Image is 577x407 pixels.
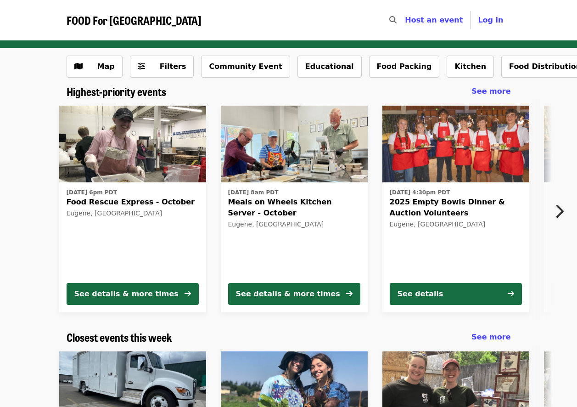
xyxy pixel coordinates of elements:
[59,85,518,98] div: Highest-priority events
[382,106,529,312] a: See details for "2025 Empty Bowls Dinner & Auction Volunteers"
[471,333,510,341] span: See more
[59,106,206,312] a: See details for "Food Rescue Express - October"
[160,62,186,71] span: Filters
[67,197,199,208] span: Food Rescue Express - October
[390,220,522,228] div: Eugene, [GEOGRAPHIC_DATA]
[67,14,202,27] a: FOOD For [GEOGRAPHIC_DATA]
[221,106,368,312] a: See details for "Meals on Wheels Kitchen Server - October"
[471,11,510,29] button: Log in
[228,188,279,197] time: [DATE] 8am PDT
[221,106,368,183] img: Meals on Wheels Kitchen Server - October organized by FOOD For Lane County
[228,197,360,219] span: Meals on Wheels Kitchen Server - October
[555,203,564,220] i: chevron-right icon
[478,16,503,24] span: Log in
[74,62,83,71] i: map icon
[405,16,463,24] a: Host an event
[185,289,191,298] i: arrow-right icon
[297,56,362,78] button: Educational
[59,331,518,344] div: Closest events this week
[508,289,514,298] i: arrow-right icon
[390,197,522,219] span: 2025 Empty Bowls Dinner & Auction Volunteers
[390,283,522,305] button: See details
[59,106,206,183] img: Food Rescue Express - October organized by FOOD For Lane County
[471,86,510,97] a: See more
[389,16,397,24] i: search icon
[138,62,145,71] i: sliders-h icon
[398,288,443,300] div: See details
[471,332,510,343] a: See more
[97,62,115,71] span: Map
[228,220,360,228] div: Eugene, [GEOGRAPHIC_DATA]
[67,12,202,28] span: FOOD For [GEOGRAPHIC_DATA]
[390,188,450,197] time: [DATE] 4:30pm PDT
[382,106,529,183] img: 2025 Empty Bowls Dinner & Auction Volunteers organized by FOOD For Lane County
[228,283,360,305] button: See details & more times
[67,188,117,197] time: [DATE] 6pm PDT
[346,289,353,298] i: arrow-right icon
[67,331,172,344] a: Closest events this week
[201,56,290,78] button: Community Event
[67,85,166,98] a: Highest-priority events
[67,329,172,345] span: Closest events this week
[67,83,166,99] span: Highest-priority events
[130,56,194,78] button: Filters (0 selected)
[67,209,199,217] div: Eugene, [GEOGRAPHIC_DATA]
[74,288,179,300] div: See details & more times
[67,283,199,305] button: See details & more times
[402,9,409,31] input: Search
[67,56,123,78] button: Show map view
[447,56,494,78] button: Kitchen
[236,288,340,300] div: See details & more times
[369,56,440,78] button: Food Packing
[547,198,577,224] button: Next item
[471,87,510,96] span: See more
